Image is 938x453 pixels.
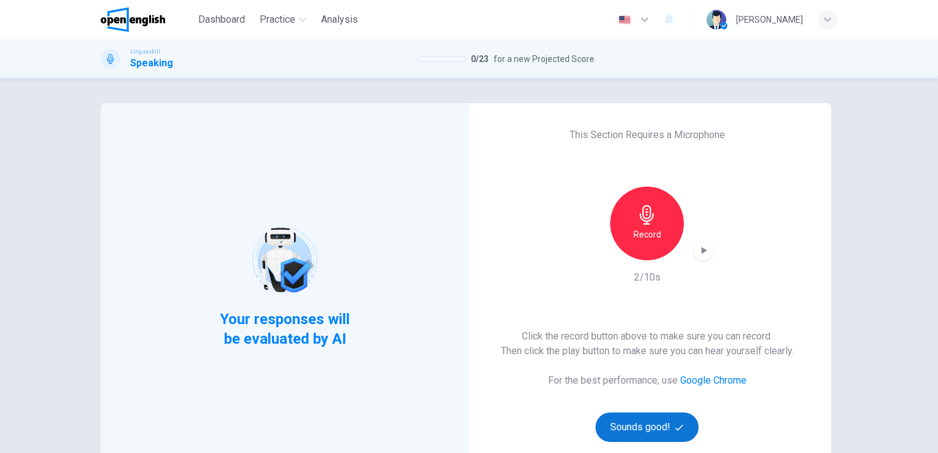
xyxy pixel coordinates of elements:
button: Analysis [316,9,363,31]
span: Dashboard [198,12,245,27]
button: Dashboard [193,9,250,31]
span: Practice [260,12,295,27]
h6: 2/10s [634,270,661,285]
span: Analysis [321,12,358,27]
a: Google Chrome [680,374,746,386]
img: OpenEnglish logo [101,7,165,32]
h1: Speaking [130,56,173,71]
img: Profile picture [707,10,726,29]
button: Practice [255,9,311,31]
h6: Click the record button above to make sure you can record. Then click the play button to make sur... [501,329,794,358]
div: [PERSON_NAME] [736,12,803,27]
button: Sounds good! [595,412,699,442]
button: Record [610,187,684,260]
img: robot icon [246,221,324,299]
h6: For the best performance, use [548,373,746,388]
h6: Record [634,227,661,242]
span: for a new Projected Score [494,52,594,66]
a: OpenEnglish logo [101,7,193,32]
img: en [617,15,632,25]
span: 0 / 23 [471,52,489,66]
span: Your responses will be evaluated by AI [211,309,360,349]
h6: This Section Requires a Microphone [570,128,725,142]
span: Linguaskill [130,47,160,56]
